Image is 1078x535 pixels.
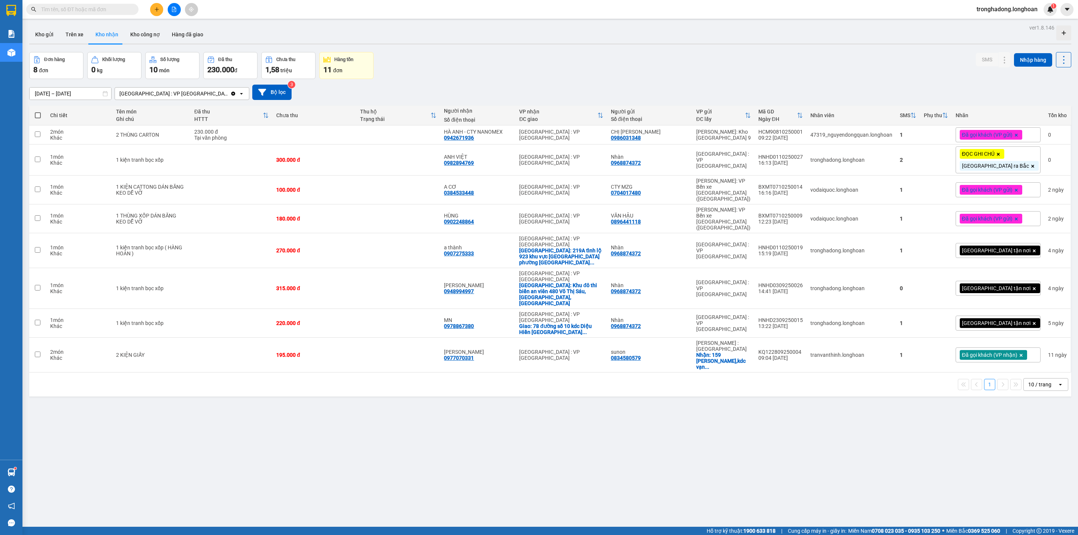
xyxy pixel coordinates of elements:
[444,117,512,123] div: Số điện thoại
[1052,216,1064,222] span: ngày
[194,135,269,141] div: Tại văn phòng
[810,216,892,222] div: vodaiquoc.longhoan
[444,219,474,225] div: 0902248864
[924,112,942,118] div: Phụ thu
[116,320,187,326] div: 1 kiện tranh bọc xốp
[900,187,916,193] div: 1
[276,216,353,222] div: 180.000 đ
[692,106,755,125] th: Toggle SortBy
[696,116,745,122] div: ĐC lấy
[50,184,109,190] div: 1 món
[1056,25,1071,40] div: Tạo kho hàng mới
[962,352,1017,358] span: Đã gọi khách (VP nhận)
[444,282,512,288] div: Anh Tự
[7,49,15,57] img: warehouse-icon
[590,259,594,265] span: ...
[276,285,353,291] div: 315.000 đ
[207,65,234,74] span: 230.000
[696,241,751,259] div: [GEOGRAPHIC_DATA] : VP [GEOGRAPHIC_DATA]
[900,352,916,358] div: 1
[1057,382,1063,387] svg: open
[44,57,65,62] div: Đơn hàng
[848,527,940,535] span: Miền Nam
[229,90,230,97] input: Selected Hà Nội : VP Hà Đông.
[1048,247,1067,253] div: 4
[1014,53,1052,67] button: Nhập hàng
[1055,352,1067,358] span: ngày
[611,317,689,323] div: Nhàn
[810,285,892,291] div: tronghadong.longhoan
[150,3,163,16] button: plus
[962,320,1030,326] span: [GEOGRAPHIC_DATA] tận nơi
[900,320,916,326] div: 1
[758,219,803,225] div: 12:23 [DATE]
[896,106,920,125] th: Toggle SortBy
[444,250,474,256] div: 0907275333
[356,106,440,125] th: Toggle SortBy
[50,282,109,288] div: 1 món
[900,216,916,222] div: 1
[810,320,892,326] div: tronghadong.longhoan
[444,108,512,114] div: Người nhận
[234,67,237,73] span: đ
[519,349,603,361] div: [GEOGRAPHIC_DATA] : VP [GEOGRAPHIC_DATA]
[116,352,187,358] div: 2 KIỆN GIẤY
[1048,157,1067,163] div: 0
[8,519,15,526] span: message
[276,187,353,193] div: 100.000 đ
[611,323,641,329] div: 0968874372
[962,151,995,157] span: ĐỌC GHI CHÚ
[50,213,109,219] div: 1 món
[582,329,587,335] span: ...
[116,244,187,256] div: 1 kiện tranh bọc xốp ( HÀNG HOÀN )
[50,288,109,294] div: Khác
[611,244,689,250] div: Nhàn
[1048,187,1067,193] div: 2
[611,129,689,135] div: CHỊ DUNG
[360,116,430,122] div: Trạng thái
[956,112,1041,118] div: Nhãn
[116,109,187,115] div: Tên món
[50,154,109,160] div: 1 món
[60,25,89,43] button: Trên xe
[444,317,512,323] div: MN
[323,65,332,74] span: 11
[611,190,641,196] div: 0704017480
[444,160,474,166] div: 0982894769
[191,106,272,125] th: Toggle SortBy
[611,116,689,122] div: Số điện thoại
[50,323,109,329] div: Khác
[124,25,166,43] button: Kho công nợ
[758,109,797,115] div: Mã GD
[810,157,892,163] div: tronghadong.longhoan
[89,25,124,43] button: Kho nhận
[611,109,689,115] div: Người gửi
[160,57,179,62] div: Số lượng
[50,355,109,361] div: Khác
[444,244,512,250] div: a thành
[50,250,109,256] div: Khác
[976,53,998,66] button: SMS
[519,154,603,166] div: [GEOGRAPHIC_DATA] : VP [GEOGRAPHIC_DATA]
[252,85,292,100] button: Bộ lọc
[781,527,782,535] span: |
[171,7,177,12] span: file-add
[444,154,512,160] div: ANH VIỆT
[788,527,846,535] span: Cung cấp máy in - giấy in:
[276,352,353,358] div: 195.000 đ
[6,5,16,16] img: logo-vxr
[8,486,15,493] span: question-circle
[7,30,15,38] img: solution-icon
[97,67,103,73] span: kg
[276,57,295,62] div: Chưa thu
[203,52,258,79] button: Đã thu230.000đ
[116,116,187,122] div: Ghi chú
[810,247,892,253] div: tronghadong.longhoan
[33,65,37,74] span: 8
[8,502,15,510] span: notification
[696,314,751,332] div: [GEOGRAPHIC_DATA] : VP [GEOGRAPHIC_DATA]
[900,157,916,163] div: 2
[519,116,597,122] div: ĐC giao
[29,52,83,79] button: Đơn hàng8đơn
[696,340,751,352] div: [PERSON_NAME] : [GEOGRAPHIC_DATA]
